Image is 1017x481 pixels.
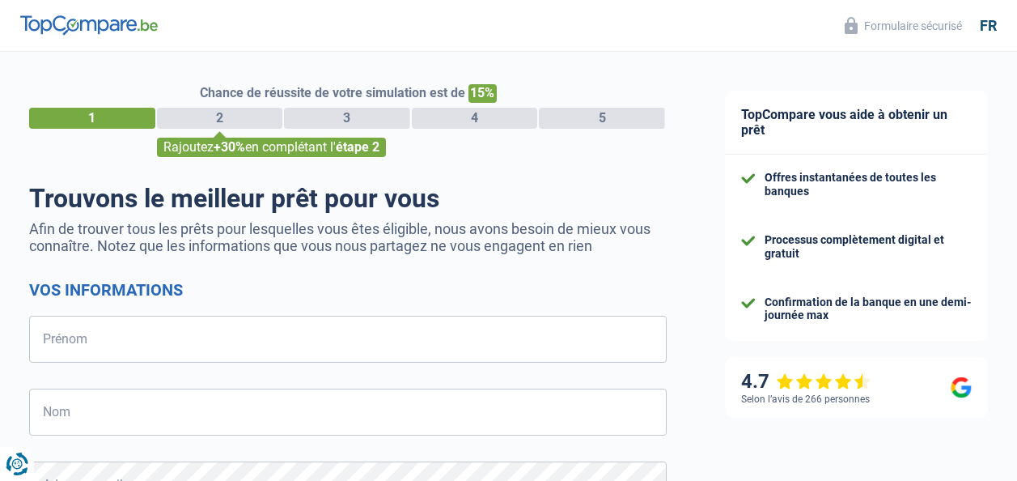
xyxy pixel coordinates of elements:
[980,17,997,35] div: fr
[157,138,386,157] div: Rajoutez en complétant l'
[835,12,972,39] button: Formulaire sécurisé
[765,171,972,198] div: Offres instantanées de toutes les banques
[412,108,538,129] div: 4
[741,370,871,394] div: 4.7
[765,296,972,323] div: Confirmation de la banque en une demi-journée max
[157,108,283,129] div: 2
[214,139,245,155] span: +30%
[725,91,988,155] div: TopCompare vous aide à obtenir un prêt
[765,233,972,261] div: Processus complètement digital et gratuit
[29,108,155,129] div: 1
[284,108,410,129] div: 3
[29,183,667,214] h1: Trouvons le meilleur prêt pour vous
[741,394,870,405] div: Selon l’avis de 266 personnes
[20,15,158,35] img: TopCompare Logo
[29,280,667,300] h2: Vos informations
[200,85,465,100] span: Chance de réussite de votre simulation est de
[468,84,497,103] span: 15%
[539,108,665,129] div: 5
[336,139,379,155] span: étape 2
[29,220,667,254] p: Afin de trouver tous les prêts pour lesquelles vous êtes éligible, nous avons besoin de mieux vou...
